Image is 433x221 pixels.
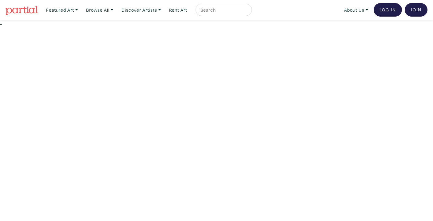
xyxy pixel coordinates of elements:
[405,3,427,17] a: Join
[166,4,190,16] a: Rent Art
[43,4,81,16] a: Featured Art
[341,4,371,16] a: About Us
[83,4,116,16] a: Browse All
[200,6,246,14] input: Search
[374,3,402,17] a: Log In
[119,4,164,16] a: Discover Artists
